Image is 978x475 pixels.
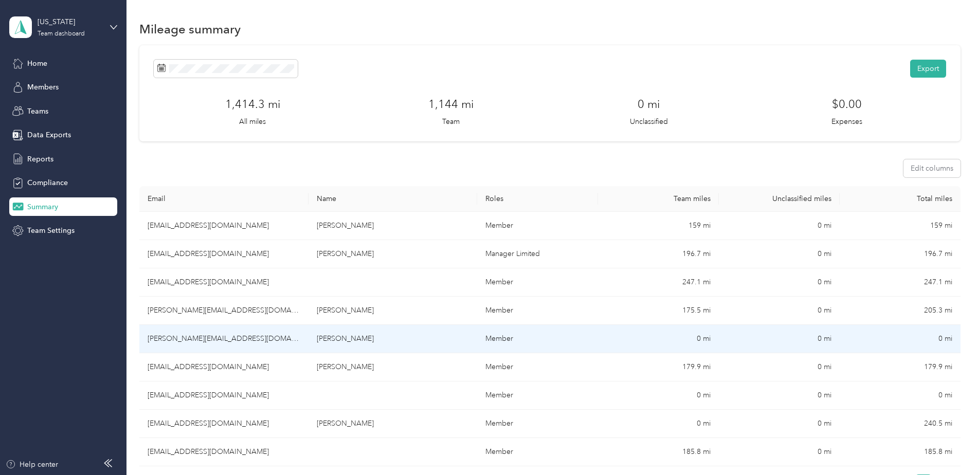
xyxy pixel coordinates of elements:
td: 205.3 mi [840,297,961,325]
td: 247.1 mi [840,268,961,297]
td: 0 mi [719,240,840,268]
h3: $0.00 [832,96,862,113]
td: darchell@latitudebeverage.com [139,268,309,297]
th: Email [139,186,309,212]
h1: Mileage summary [139,24,241,34]
td: 159 mi [598,212,719,240]
td: 247.1 mi [598,268,719,297]
span: Teams [27,106,48,117]
td: Member [477,297,598,325]
td: 0 mi [598,381,719,410]
td: brianhutcheson@latitudebeverage.com [139,240,309,268]
td: 240.5 mi [840,410,961,438]
td: Christopher Benson [309,353,478,381]
td: 185.8 mi [840,438,961,466]
p: Team [442,116,460,127]
td: Bill DiRienzo [309,325,478,353]
td: gene@latitudebeverage.com [139,212,309,240]
span: Summary [27,202,58,212]
td: 179.9 mi [840,353,961,381]
td: 196.7 mi [840,240,961,268]
td: Eugene Ceriello [309,212,478,240]
button: Export [910,60,946,78]
p: All miles [239,116,266,127]
td: 0 mi [719,381,840,410]
h3: 1,144 mi [428,96,474,113]
th: Total miles [840,186,961,212]
span: Home [27,58,47,69]
td: Member [477,353,598,381]
td: 185.8 mi [598,438,719,466]
td: rachael@latitudebeverage.com [139,381,309,410]
td: petermasi@latitudebeverage.com [139,410,309,438]
td: cbenson89@hotmail.com [139,353,309,381]
td: 0 mi [719,325,840,353]
td: 0 mi [598,410,719,438]
td: 196.7 mi [598,240,719,268]
th: Name [309,186,478,212]
td: william@latitudebeverage.com [139,325,309,353]
td: 0 mi [840,381,961,410]
p: Unclassified [630,116,668,127]
td: 0 mi [840,325,961,353]
td: 175.5 mi [598,297,719,325]
td: Member [477,212,598,240]
th: Team miles [598,186,719,212]
td: 0 mi [598,325,719,353]
p: Expenses [831,116,862,127]
span: Data Exports [27,130,71,140]
h3: 0 mi [638,96,660,113]
button: Edit columns [903,159,961,177]
th: Roles [477,186,598,212]
td: Peter Masi [309,410,478,438]
th: Unclassified miles [719,186,840,212]
td: Member [477,438,598,466]
td: 0 mi [719,268,840,297]
td: 0 mi [719,212,840,240]
td: 0 mi [719,297,840,325]
iframe: Everlance-gr Chat Button Frame [920,417,978,475]
td: Brian Hutcheson [309,240,478,268]
span: Team Settings [27,225,75,236]
td: 159 mi [840,212,961,240]
td: 0 mi [719,353,840,381]
td: Member [477,381,598,410]
td: Member [477,268,598,297]
td: 0 mi [719,410,840,438]
td: 0 mi [719,438,840,466]
button: Help center [6,459,58,470]
td: Luis Veras [309,297,478,325]
td: Manager Limited [477,240,598,268]
td: Member [477,325,598,353]
div: Team dashboard [38,31,85,37]
td: 179.9 mi [598,353,719,381]
td: larrytilghman@latitudebeverage.com [139,438,309,466]
h3: 1,414.3 mi [225,96,280,113]
td: Member [477,410,598,438]
span: Reports [27,154,53,165]
span: Compliance [27,177,68,188]
span: Members [27,82,59,93]
div: [US_STATE] [38,16,102,27]
td: luis@latitudebeverage.com [139,297,309,325]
